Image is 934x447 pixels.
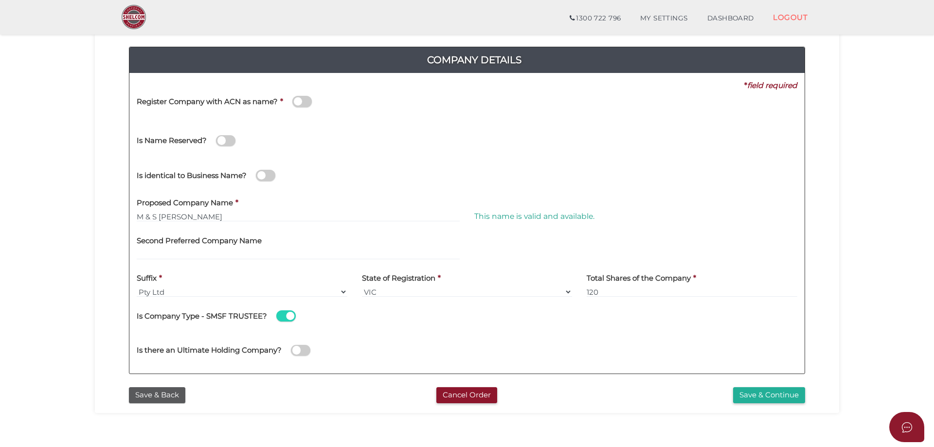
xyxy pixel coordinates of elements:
[137,237,262,245] h4: Second Preferred Company Name
[137,199,233,207] h4: Proposed Company Name
[698,9,764,28] a: DASHBOARD
[137,346,282,355] h4: Is there an Ultimate Holding Company?
[889,412,924,442] button: Open asap
[733,387,805,403] button: Save & Continue
[587,274,691,283] h4: Total Shares of the Company
[137,274,157,283] h4: Suffix
[137,98,278,106] h4: Register Company with ACN as name?
[129,387,185,403] button: Save & Back
[137,312,267,321] h4: Is Company Type - SMSF TRUSTEE?
[560,9,630,28] a: 1300 722 796
[137,172,247,180] h4: Is identical to Business Name?
[137,137,207,145] h4: Is Name Reserved?
[362,274,435,283] h4: State of Registration
[747,81,797,90] i: field required
[137,52,812,68] h4: Company Details
[436,387,497,403] button: Cancel Order
[763,7,817,27] a: LOGOUT
[474,212,594,221] span: This name is valid and available.
[630,9,698,28] a: MY SETTINGS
